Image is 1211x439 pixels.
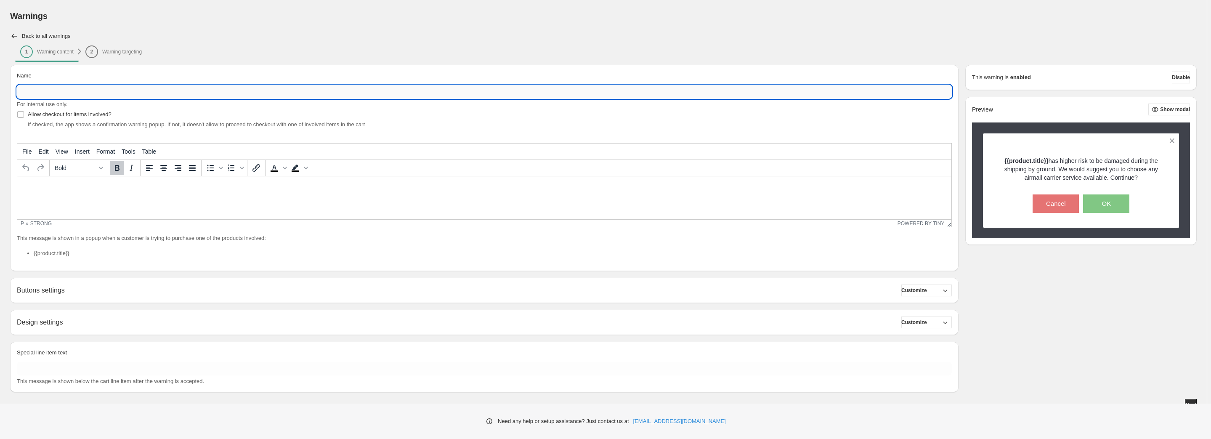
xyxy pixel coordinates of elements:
h2: Design settings [17,318,63,326]
strong: enabled [1010,73,1031,82]
button: Align left [142,161,157,175]
a: [EMAIL_ADDRESS][DOMAIN_NAME] [633,417,726,426]
span: Customize [901,287,927,294]
span: Name [17,72,32,79]
button: Italic [124,161,138,175]
span: Format [96,148,115,155]
button: Align center [157,161,171,175]
button: Insert/edit link [249,161,263,175]
span: If checked, the app shows a confirmation warning popup. If not, it doesn't allow to proceed to ch... [28,121,365,128]
span: This message is shown below the cart line item after the warning is accepted. [17,378,204,384]
h2: Buttons settings [17,286,65,294]
p: has higher risk to be damaged during the shipping by ground. We would suggest you to choose any a... [998,157,1165,182]
a: Powered by Tiny [898,221,945,226]
iframe: Rich Text Area [17,176,951,219]
span: Table [142,148,156,155]
span: Edit [39,148,49,155]
span: Bold [55,165,96,171]
span: Next [1185,402,1196,408]
button: Redo [33,161,48,175]
button: Customize [901,285,952,296]
button: Justify [185,161,199,175]
span: Special line item text [17,349,67,356]
button: Customize [901,317,952,328]
span: Warnings [10,11,48,21]
span: Tools [122,148,135,155]
div: Numbered list [224,161,245,175]
span: File [22,148,32,155]
button: Cancel [1033,194,1079,213]
div: Background color [288,161,309,175]
button: Disable [1172,72,1190,83]
span: Customize [901,319,927,326]
span: Allow checkout for items involved? [28,111,112,117]
li: {{product.title}} [34,249,952,258]
div: Resize [944,220,951,227]
div: strong [30,221,52,226]
p: This message is shown in a popup when a customer is trying to purchase one of the products involved: [17,234,952,242]
span: Show modal [1160,106,1190,113]
span: For internal use only. [17,101,67,107]
button: OK [1083,194,1129,213]
button: Undo [19,161,33,175]
div: p [21,221,24,226]
strong: {{product.title}} [1004,157,1049,164]
span: Insert [75,148,90,155]
div: Text color [267,161,288,175]
span: View [56,148,68,155]
div: Bullet list [203,161,224,175]
span: Disable [1172,74,1190,81]
button: Bold [110,161,124,175]
div: » [26,221,29,226]
p: This warning is [972,73,1009,82]
button: Show modal [1148,104,1190,115]
button: Formats [51,161,106,175]
h2: Back to all warnings [22,33,71,40]
button: Next [1185,399,1197,411]
button: Align right [171,161,185,175]
h2: Preview [972,106,993,113]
